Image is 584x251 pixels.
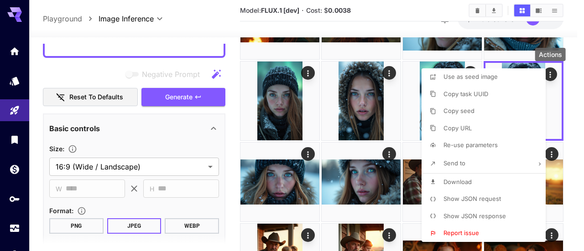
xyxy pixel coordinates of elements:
span: Copy seed [443,107,474,114]
span: Show JSON request [443,195,501,202]
span: Report issue [443,229,479,236]
span: Copy task UUID [443,90,488,97]
span: Use as seed image [443,73,498,80]
span: Download [443,178,472,185]
div: Actions [535,48,566,61]
span: Send to [443,159,465,167]
span: Re-use parameters [443,141,498,149]
span: Copy URL [443,124,472,132]
span: Show JSON response [443,212,506,220]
